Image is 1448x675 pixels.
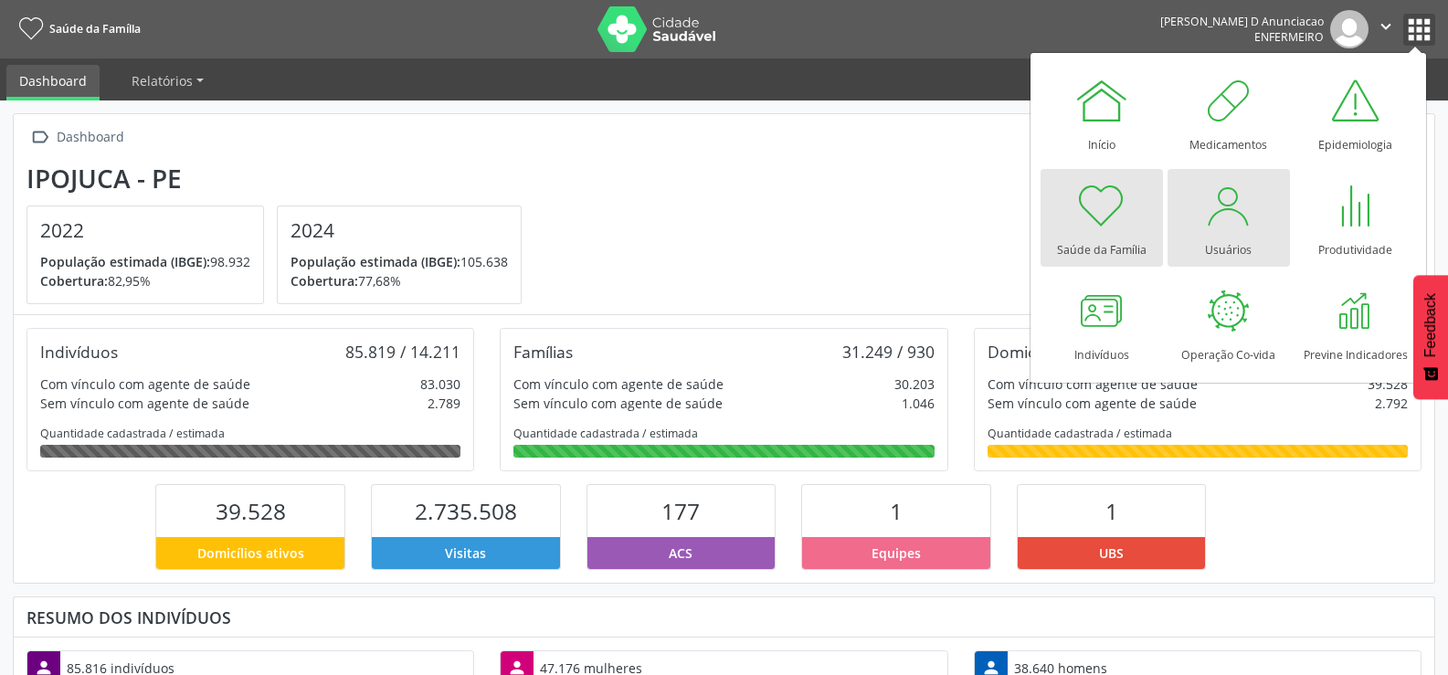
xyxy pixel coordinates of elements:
a: Usuários [1168,169,1290,267]
span: Domicílios ativos [197,543,304,563]
span: 2.735.508 [415,496,517,526]
button:  [1369,10,1403,48]
span: 1 [890,496,903,526]
div: [PERSON_NAME] D Anunciacao [1160,14,1324,29]
span: 177 [661,496,700,526]
div: Indivíduos [40,342,118,362]
div: 83.030 [420,374,460,394]
div: Quantidade cadastrada / estimada [513,426,934,441]
div: Sem vínculo com agente de saúde [988,394,1197,413]
div: Quantidade cadastrada / estimada [40,426,460,441]
div: 30.203 [894,374,935,394]
a: Saúde da Família [13,14,141,44]
i:  [26,124,53,151]
p: 105.638 [291,252,508,271]
a: Saúde da Família [1041,169,1163,267]
a: Operação Co-vida [1168,274,1290,372]
h4: 2022 [40,219,250,242]
button: apps [1403,14,1435,46]
a: Dashboard [6,65,100,100]
span: Visitas [445,543,486,563]
a: Relatórios [119,65,217,97]
div: 39.528 [1368,374,1408,394]
span: Feedback [1422,293,1439,357]
span: População estimada (IBGE): [40,253,210,270]
span: Equipes [872,543,921,563]
span: Enfermeiro [1254,29,1324,45]
span: Relatórios [132,72,193,90]
a: Medicamentos [1168,64,1290,162]
div: Com vínculo com agente de saúde [988,374,1198,394]
div: 85.819 / 14.211 [345,342,460,362]
div: Com vínculo com agente de saúde [513,374,724,394]
div: Com vínculo com agente de saúde [40,374,250,394]
div: 1.046 [902,394,935,413]
h4: 2024 [291,219,508,242]
span: 39.528 [216,496,286,526]
a: Início [1041,64,1163,162]
p: 98.932 [40,252,250,271]
div: 2.789 [428,394,460,413]
a: Previne Indicadores [1295,274,1417,372]
span: Cobertura: [40,272,108,290]
div: Domicílios [988,342,1063,362]
a: Produtividade [1295,169,1417,267]
p: 77,68% [291,271,508,290]
a: Indivíduos [1041,274,1163,372]
span: ACS [669,543,692,563]
div: Famílias [513,342,573,362]
div: 31.249 / 930 [842,342,935,362]
div: Sem vínculo com agente de saúde [40,394,249,413]
img: img [1330,10,1369,48]
p: 82,95% [40,271,250,290]
div: Sem vínculo com agente de saúde [513,394,723,413]
span: UBS [1099,543,1124,563]
a: Epidemiologia [1295,64,1417,162]
div: Dashboard [53,124,127,151]
div: 2.792 [1375,394,1408,413]
i:  [1376,16,1396,37]
span: Cobertura: [291,272,358,290]
span: População estimada (IBGE): [291,253,460,270]
div: Resumo dos indivíduos [26,607,1422,628]
button: Feedback - Mostrar pesquisa [1413,275,1448,399]
div: Ipojuca - PE [26,163,534,194]
span: Saúde da Família [49,21,141,37]
div: Quantidade cadastrada / estimada [988,426,1408,441]
span: 1 [1105,496,1118,526]
a:  Dashboard [26,124,127,151]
